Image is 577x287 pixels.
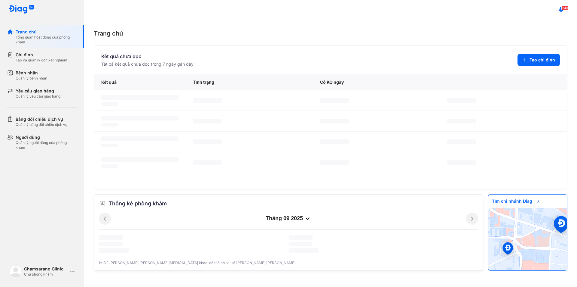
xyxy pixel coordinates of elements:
[16,29,77,35] div: Trang chủ
[94,29,567,38] div: Trang chủ
[101,116,179,120] span: ‌
[111,215,466,222] div: tháng 09 2025
[101,136,179,141] span: ‌
[320,139,349,144] span: ‌
[193,139,222,144] span: ‌
[16,140,77,150] div: Quản lý người dùng của phòng khám
[320,160,349,165] span: ‌
[101,61,194,67] div: Tất cả kết quả chưa đọc trong 7 ngày gần đây
[24,272,67,277] div: Chủ phòng khám
[193,160,222,165] span: ‌
[447,139,476,144] span: ‌
[99,260,478,266] div: (*)Dữ [PERSON_NAME] [PERSON_NAME][MEDICAL_DATA] khảo, có thể có sai số [PERSON_NAME] [PERSON_NAME].
[530,57,555,63] span: Tạo chỉ định
[101,123,118,126] span: ‌
[193,119,222,123] span: ‌
[99,235,123,240] span: ‌
[186,74,313,90] div: Tình trạng
[320,98,349,103] span: ‌
[16,134,77,140] div: Người dùng
[8,5,34,14] img: logo
[288,235,313,240] span: ‌
[16,122,67,127] div: Quản lý bảng đối chiếu dịch vụ
[16,76,47,81] div: Quản lý bệnh nhân
[313,74,440,90] div: Có KQ ngày
[320,119,349,123] span: ‌
[447,98,476,103] span: ‌
[99,248,129,253] span: ‌
[447,160,476,165] span: ‌
[108,199,167,208] span: Thống kê phòng khám
[16,94,60,99] div: Quản lý yêu cầu giao hàng
[99,200,106,207] img: order.5a6da16c.svg
[16,35,77,45] div: Tổng quan hoạt động của phòng khám
[16,116,67,122] div: Bảng đối chiếu dịch vụ
[16,58,67,63] div: Tạo và quản lý đơn xét nghiệm
[193,98,222,103] span: ‌
[288,242,313,246] span: ‌
[94,74,186,90] div: Kết quả
[16,88,60,94] div: Yêu cầu giao hàng
[101,95,179,100] span: ‌
[101,102,118,106] span: ‌
[561,6,569,10] span: 240
[101,164,118,168] span: ‌
[99,242,123,246] span: ‌
[101,144,118,147] span: ‌
[16,70,47,76] div: Bệnh nhân
[101,157,179,162] span: ‌
[288,248,319,253] span: ‌
[447,119,476,123] span: ‌
[488,195,544,208] span: Tìm chi nhánh Diag
[517,54,560,66] button: Tạo chỉ định
[10,265,22,277] img: logo
[101,53,194,60] div: Kết quả chưa đọc
[24,266,67,272] div: Chamsarang Clinic
[16,52,67,58] div: Chỉ định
